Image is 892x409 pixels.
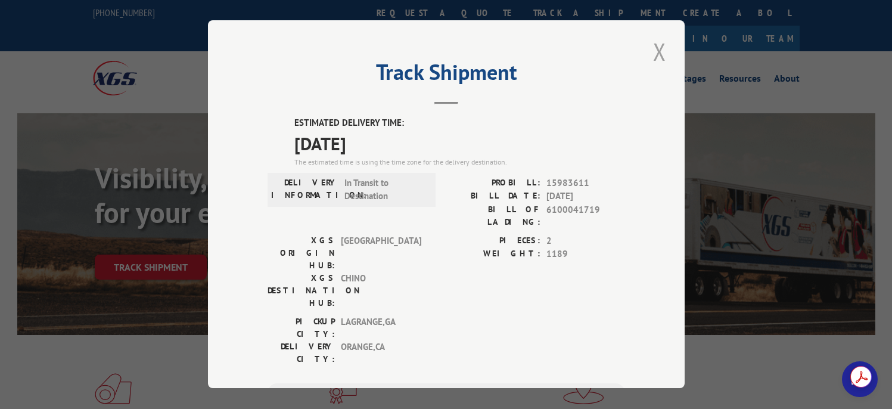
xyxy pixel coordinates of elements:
span: In Transit to Destination [344,176,425,203]
label: XGS DESTINATION HUB: [268,272,335,309]
span: CHINO [341,272,421,309]
span: [DATE] [294,130,625,157]
label: PIECES: [446,234,540,248]
label: BILL DATE: [446,190,540,203]
button: Close modal [649,35,670,68]
label: XGS ORIGIN HUB: [268,234,335,272]
h2: Track Shipment [268,64,625,86]
label: PICKUP CITY: [268,315,335,340]
label: ESTIMATED DELIVERY TIME: [294,116,625,130]
span: ORANGE , CA [341,340,421,365]
span: 2 [546,234,625,248]
span: [GEOGRAPHIC_DATA] [341,234,421,272]
label: PROBILL: [446,176,540,190]
a: Open chat [842,361,878,397]
div: The estimated time is using the time zone for the delivery destination. [294,157,625,168]
label: BILL OF LADING: [446,203,540,228]
label: DELIVERY INFORMATION: [271,176,338,203]
span: [DATE] [546,190,625,203]
label: DELIVERY CITY: [268,340,335,365]
span: LAGRANGE , GA [341,315,421,340]
span: 15983611 [546,176,625,190]
span: 1189 [546,247,625,261]
span: 6100041719 [546,203,625,228]
label: WEIGHT: [446,247,540,261]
